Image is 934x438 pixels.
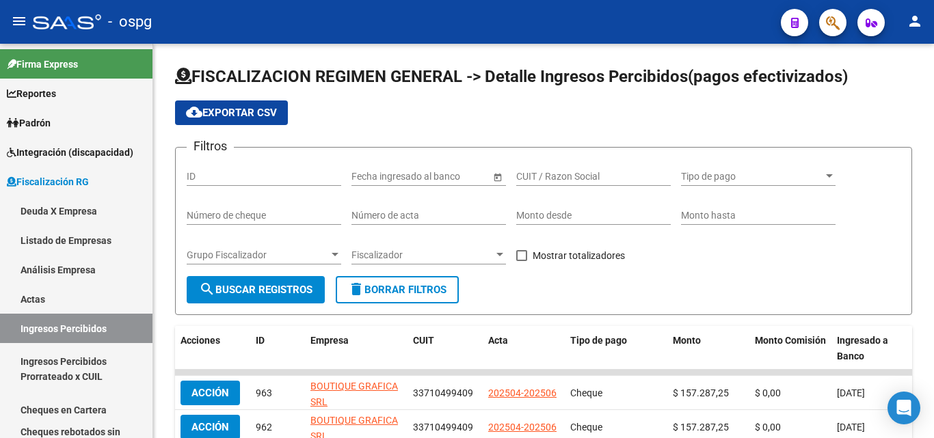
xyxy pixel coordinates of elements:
[310,381,398,407] span: BOUTIQUE GRAFICA SRL
[187,276,325,303] button: Buscar Registros
[187,249,329,261] span: Grupo Fiscalizador
[755,335,826,346] span: Monto Comisión
[673,422,729,433] span: $ 157.287,25
[837,422,865,433] span: [DATE]
[488,385,557,401] div: 202504-202506
[348,281,364,297] mat-icon: delete
[175,100,288,125] button: Exportar CSV
[181,381,240,405] button: Acción
[681,171,823,182] span: Tipo de pago
[490,169,505,184] button: Open calendar
[175,326,250,371] datatable-header-cell: Acciones
[7,174,89,189] span: Fiscalización RG
[413,335,434,346] span: CUIT
[108,7,152,37] span: - ospg
[191,387,229,399] span: Acción
[570,422,602,433] span: Cheque
[565,326,667,371] datatable-header-cell: Tipo de pago
[348,284,446,296] span: Borrar Filtros
[186,104,202,120] mat-icon: cloud_download
[405,171,472,182] input: End date
[305,326,408,371] datatable-header-cell: Empresa
[673,335,701,346] span: Monto
[336,276,459,303] button: Borrar Filtros
[250,326,305,371] datatable-header-cell: ID
[483,326,565,371] datatable-header-cell: Acta
[199,284,312,296] span: Buscar Registros
[755,387,781,398] span: $ 0,00
[888,392,920,424] div: Open Intercom Messenger
[667,326,749,371] datatable-header-cell: Monto
[7,115,51,131] span: Padrón
[570,387,602,398] span: Cheque
[488,335,508,346] span: Acta
[199,281,215,297] mat-icon: search
[191,421,229,433] span: Acción
[181,335,220,346] span: Acciones
[256,422,272,433] span: 962
[187,137,234,156] h3: Filtros
[533,247,625,264] span: Mostrar totalizadores
[907,13,923,29] mat-icon: person
[7,86,56,101] span: Reportes
[837,387,865,398] span: [DATE]
[175,67,848,86] span: FISCALIZACION REGIMEN GENERAL -> Detalle Ingresos Percibidos(pagos efectivizados)
[408,326,483,371] datatable-header-cell: CUIT
[186,107,277,119] span: Exportar CSV
[351,171,394,182] input: Start date
[749,326,831,371] datatable-header-cell: Monto Comisión
[11,13,27,29] mat-icon: menu
[256,335,265,346] span: ID
[570,335,627,346] span: Tipo de pago
[837,335,888,361] span: Ingresado a Banco
[831,326,913,371] datatable-header-cell: Ingresado a Banco
[256,387,272,398] span: 963
[413,387,473,398] span: 33710499409
[310,335,349,346] span: Empresa
[7,57,78,72] span: Firma Express
[755,422,781,433] span: $ 0,00
[7,145,133,160] span: Integración (discapacidad)
[413,422,473,433] span: 33710499409
[351,249,494,261] span: Fiscalizador
[673,387,729,398] span: $ 157.287,25
[488,420,557,435] div: 202504-202506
